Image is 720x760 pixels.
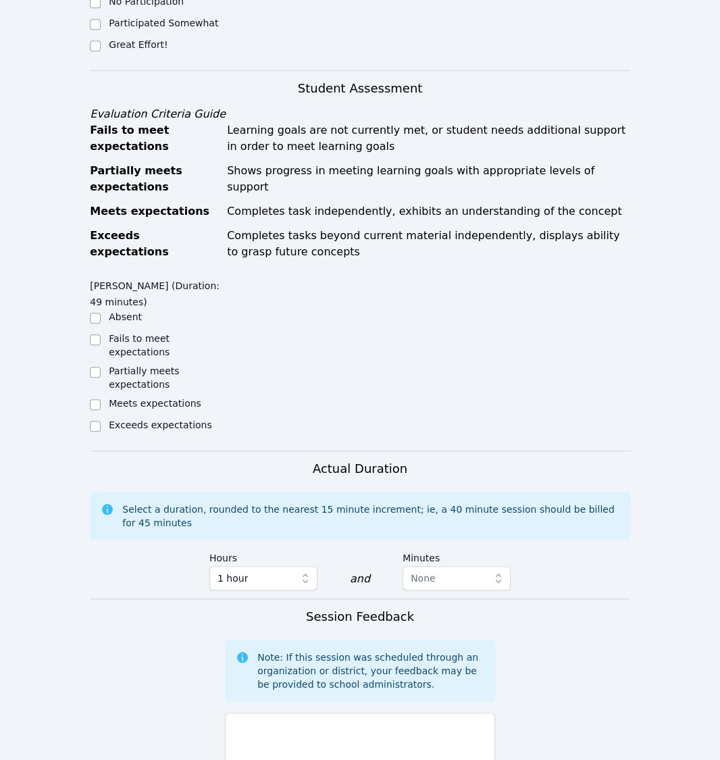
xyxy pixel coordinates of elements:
div: and [350,571,370,587]
label: Minutes [403,546,511,566]
button: 1 hour [209,566,317,590]
legend: [PERSON_NAME] (Duration: 49 minutes) [90,274,225,310]
label: Fails to meet expectations [109,333,170,357]
span: None [411,573,436,584]
div: Completes tasks beyond current material independently, displays ability to grasp future concepts [227,228,630,260]
h3: Student Assessment [90,79,630,98]
label: Participated Somewhat [109,18,218,28]
label: Hours [209,546,317,566]
span: 1 hour [217,570,248,586]
h3: Actual Duration [313,459,407,478]
div: Shows progress in meeting learning goals with appropriate levels of support [227,163,630,195]
button: None [403,566,511,590]
div: Note: If this session was scheduled through an organization or district, your feedback may be be ... [257,651,484,691]
label: Exceeds expectations [109,420,211,430]
div: Exceeds expectations [90,228,219,260]
label: Absent [109,311,142,322]
label: Meets expectations [109,398,201,409]
div: Learning goals are not currently met, or student needs additional support in order to meet learni... [227,122,630,155]
div: Evaluation Criteria Guide [90,106,630,122]
label: Great Effort! [109,39,168,50]
div: Fails to meet expectations [90,122,219,155]
div: Meets expectations [90,203,219,220]
div: Select a duration, rounded to the nearest 15 minute increment; ie, a 40 minute session should be ... [122,503,619,530]
h3: Session Feedback [306,607,414,626]
label: Partially meets expectations [109,365,179,390]
div: Completes task independently, exhibits an understanding of the concept [227,203,630,220]
div: Partially meets expectations [90,163,219,195]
